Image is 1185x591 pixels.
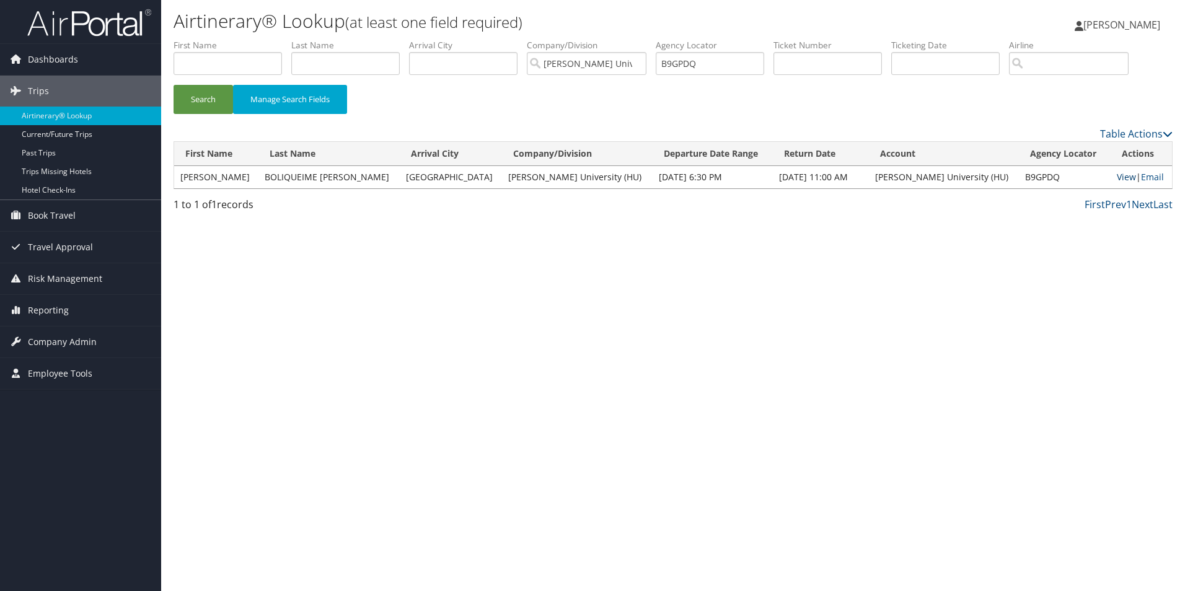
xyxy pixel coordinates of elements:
span: 1 [211,198,217,211]
a: Prev [1105,198,1126,211]
span: Company Admin [28,326,97,357]
th: Agency Locator: activate to sort column ascending [1019,142,1111,166]
td: | [1111,166,1172,188]
span: Reporting [28,295,69,326]
span: Travel Approval [28,232,93,263]
label: Ticketing Date [891,39,1009,51]
a: Table Actions [1100,127,1173,141]
td: [GEOGRAPHIC_DATA] [400,166,502,188]
img: airportal-logo.png [27,8,151,37]
small: (at least one field required) [345,12,522,32]
a: Email [1141,171,1164,183]
th: Account: activate to sort column ascending [869,142,1020,166]
a: Next [1132,198,1153,211]
h1: Airtinerary® Lookup [174,8,840,34]
th: First Name: activate to sort column ascending [174,142,258,166]
span: [PERSON_NAME] [1083,18,1160,32]
span: Employee Tools [28,358,92,389]
span: Risk Management [28,263,102,294]
td: B9GPDQ [1019,166,1111,188]
button: Manage Search Fields [233,85,347,114]
td: BOLIQUEIME [PERSON_NAME] [258,166,400,188]
label: Agency Locator [656,39,773,51]
th: Return Date: activate to sort column ascending [773,142,869,166]
label: Last Name [291,39,409,51]
th: Company/Division [502,142,653,166]
a: Last [1153,198,1173,211]
a: 1 [1126,198,1132,211]
td: [PERSON_NAME] University (HU) [869,166,1020,188]
div: 1 to 1 of records [174,197,410,218]
a: [PERSON_NAME] [1075,6,1173,43]
td: [PERSON_NAME] [174,166,258,188]
td: [DATE] 6:30 PM [653,166,773,188]
a: View [1117,171,1136,183]
th: Last Name: activate to sort column ascending [258,142,400,166]
span: Dashboards [28,44,78,75]
span: Trips [28,76,49,107]
label: Arrival City [409,39,527,51]
label: Company/Division [527,39,656,51]
th: Arrival City: activate to sort column ascending [400,142,502,166]
label: Airline [1009,39,1138,51]
td: [DATE] 11:00 AM [773,166,869,188]
label: First Name [174,39,291,51]
span: Book Travel [28,200,76,231]
th: Actions [1111,142,1172,166]
button: Search [174,85,233,114]
th: Departure Date Range: activate to sort column ascending [653,142,773,166]
td: [PERSON_NAME] University (HU) [502,166,653,188]
a: First [1085,198,1105,211]
label: Ticket Number [773,39,891,51]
